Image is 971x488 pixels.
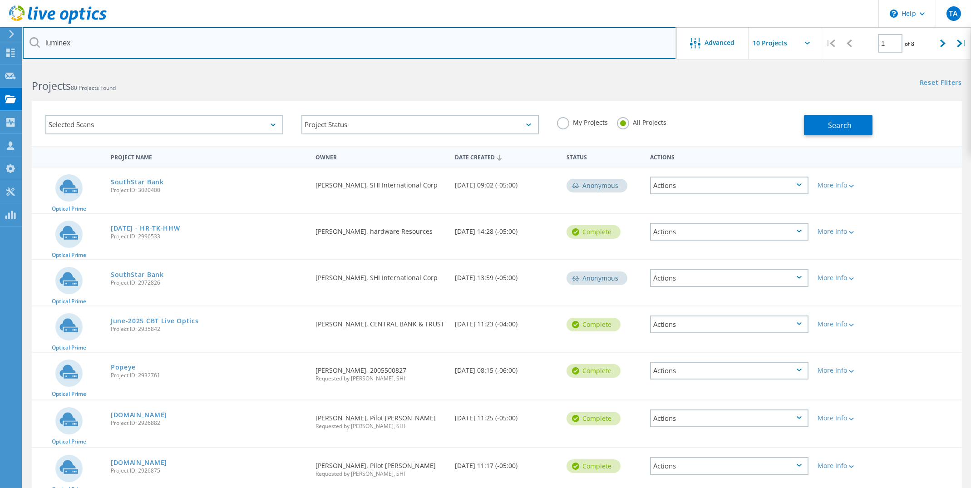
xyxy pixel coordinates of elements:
span: Project ID: 2926875 [111,468,306,473]
span: Requested by [PERSON_NAME], SHI [315,424,446,429]
div: | [952,27,971,59]
div: Project Status [301,115,539,134]
div: Owner [311,148,450,165]
div: [DATE] 11:23 (-04:00) [450,306,562,336]
span: Requested by [PERSON_NAME], SHI [315,376,446,381]
a: SouthStar Bank [111,271,164,278]
div: More Info [818,367,883,374]
span: Project ID: 2996533 [111,234,306,239]
span: Project ID: 2926882 [111,420,306,426]
div: Complete [567,459,621,473]
div: Complete [567,364,621,378]
span: TA [949,10,958,17]
div: [DATE] 14:28 (-05:00) [450,214,562,244]
span: Project ID: 2932761 [111,373,306,378]
div: Anonymous [567,271,627,285]
div: Project Name [106,148,311,165]
span: Optical Prime [52,206,86,212]
a: Reset Filters [920,79,962,87]
span: Optical Prime [52,439,86,444]
span: Optical Prime [52,391,86,397]
div: Actions [650,409,808,427]
div: Actions [650,177,808,194]
div: [PERSON_NAME], Pilot [PERSON_NAME] [311,400,450,438]
div: [DATE] 09:02 (-05:00) [450,168,562,197]
div: [PERSON_NAME], Pilot [PERSON_NAME] [311,448,450,486]
span: Project ID: 2972826 [111,280,306,286]
div: Anonymous [567,179,627,192]
div: Selected Scans [45,115,283,134]
span: Optical Prime [52,299,86,304]
div: [DATE] 13:59 (-05:00) [450,260,562,290]
span: Optical Prime [52,345,86,350]
div: Actions [650,269,808,287]
a: Popeye [111,364,136,370]
div: Actions [650,223,808,241]
a: [DOMAIN_NAME] [111,412,167,418]
label: All Projects [617,117,666,126]
span: 80 Projects Found [71,84,116,92]
div: [DATE] 11:17 (-05:00) [450,448,562,478]
a: June-2025 CBT Live Optics [111,318,199,324]
a: [DOMAIN_NAME] [111,459,167,466]
div: [PERSON_NAME], SHI International Corp [311,168,450,197]
input: Search projects by name, owner, ID, company, etc [23,27,676,59]
div: More Info [818,228,883,235]
div: Actions [646,148,813,165]
span: Project ID: 3020400 [111,187,306,193]
div: [PERSON_NAME], SHI International Corp [311,260,450,290]
div: Actions [650,457,808,475]
label: My Projects [557,117,608,126]
div: [DATE] 08:15 (-06:00) [450,353,562,383]
div: More Info [818,463,883,469]
div: Actions [650,362,808,380]
div: Complete [567,225,621,239]
a: SouthStar Bank [111,179,164,185]
span: Requested by [PERSON_NAME], SHI [315,471,446,477]
div: More Info [818,415,883,421]
div: [PERSON_NAME], 2005500827 [311,353,450,390]
div: | [821,27,840,59]
div: [DATE] 11:25 (-05:00) [450,400,562,430]
div: Complete [567,412,621,425]
div: [PERSON_NAME], CENTRAL BANK & TRUST [311,306,450,336]
button: Search [804,115,872,135]
span: Search [828,120,852,130]
div: More Info [818,182,883,188]
a: [DATE] - HR-TK-HHW [111,225,180,232]
div: Date Created [450,148,562,165]
a: Live Optics Dashboard [9,19,107,25]
div: Actions [650,315,808,333]
span: of 8 [905,40,914,48]
svg: \n [890,10,898,18]
div: More Info [818,275,883,281]
div: Status [562,148,646,165]
div: More Info [818,321,883,327]
b: Projects [32,79,71,93]
span: Project ID: 2935842 [111,326,306,332]
div: Complete [567,318,621,331]
div: [PERSON_NAME], hardware Resources [311,214,450,244]
span: Advanced [705,39,735,46]
span: Optical Prime [52,252,86,258]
